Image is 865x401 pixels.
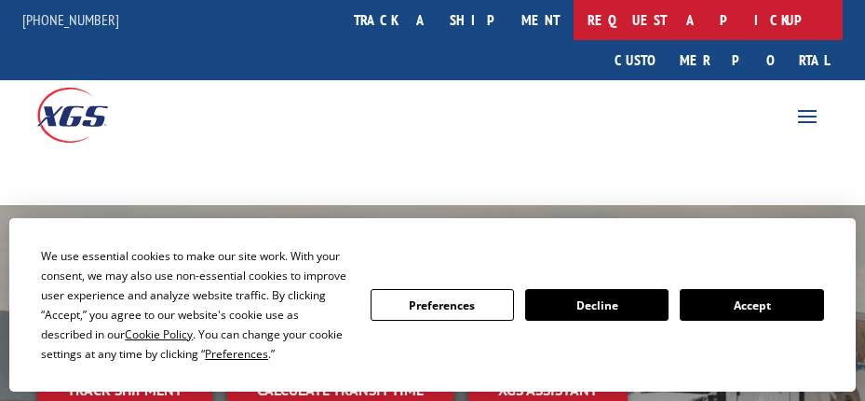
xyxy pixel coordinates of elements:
[680,289,823,321] button: Accept
[601,40,843,80] a: Customer Portal
[525,289,669,321] button: Decline
[41,246,347,364] div: We use essential cookies to make our site work. With your consent, we may also use non-essential ...
[205,346,268,362] span: Preferences
[125,326,193,342] span: Cookie Policy
[9,218,856,392] div: Cookie Consent Prompt
[22,10,119,29] a: [PHONE_NUMBER]
[371,289,514,321] button: Preferences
